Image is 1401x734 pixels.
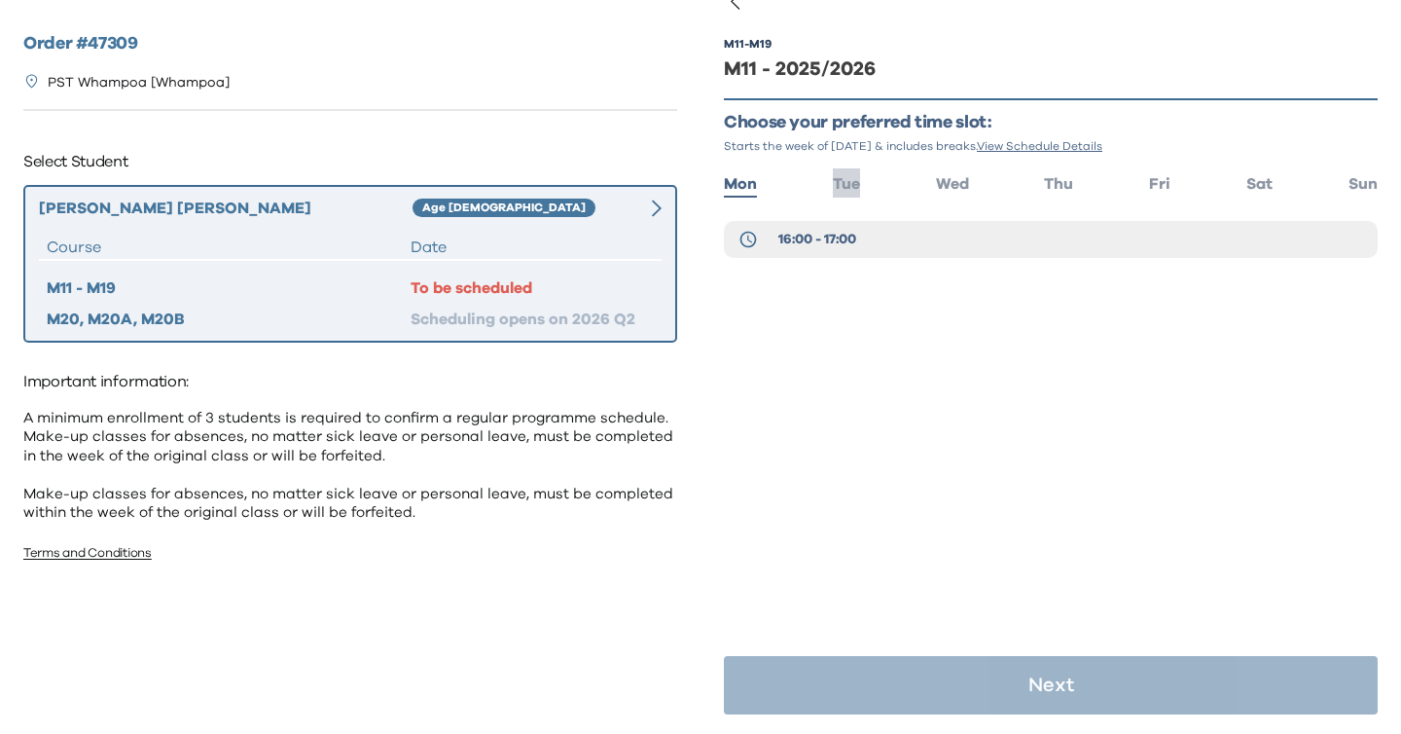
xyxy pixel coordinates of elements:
[48,73,230,93] p: PST Whampoa [Whampoa]
[1149,176,1170,192] span: Fri
[936,176,969,192] span: Wed
[1028,676,1074,695] p: Next
[47,236,411,259] div: Course
[724,112,1378,134] p: Choose your preferred time slot:
[411,308,654,331] div: Scheduling opens on 2026 Q2
[411,276,654,300] div: To be scheduled
[724,138,1378,154] p: Starts the week of [DATE] & includes breaks.
[977,140,1102,152] span: View Schedule Details
[724,221,1378,258] button: 16:00 - 17:00
[724,656,1378,715] button: Next
[833,176,860,192] span: Tue
[724,55,1378,83] div: M11 - 2025/2026
[23,146,677,177] p: Select Student
[1044,176,1073,192] span: Thu
[23,547,152,560] a: Terms and Conditions
[411,236,654,259] div: Date
[47,276,411,300] div: M11 - M19
[39,197,413,220] div: [PERSON_NAME] [PERSON_NAME]
[1348,176,1378,192] span: Sun
[23,31,677,57] h2: Order # 47309
[23,409,677,523] p: A minimum enrollment of 3 students is required to confirm a regular programme schedule. Make-up c...
[724,176,757,192] span: Mon
[23,366,677,397] p: Important information:
[1246,176,1273,192] span: Sat
[413,199,595,218] div: Age [DEMOGRAPHIC_DATA]
[724,36,772,52] div: M11 - M19
[778,230,856,249] span: 16:00 - 17:00
[47,308,411,331] div: M20, M20A, M20B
